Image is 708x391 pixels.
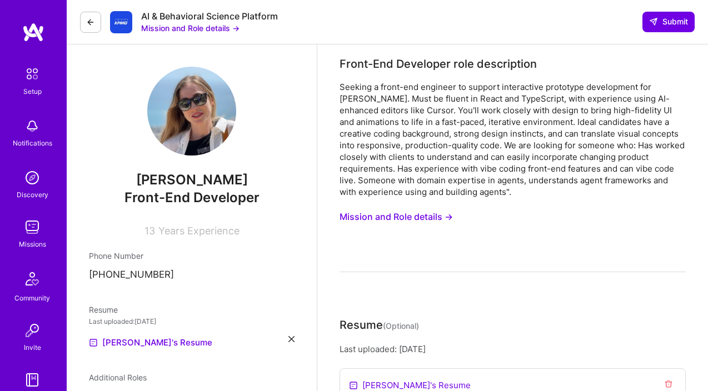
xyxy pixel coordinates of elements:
[21,62,44,86] img: setup
[89,338,98,347] img: Resume
[362,379,471,391] a: [PERSON_NAME]'s Resume
[21,216,43,238] img: teamwork
[89,336,212,349] a: [PERSON_NAME]'s Resume
[89,305,118,314] span: Resume
[141,11,278,22] div: AI & Behavioral Science Platform
[89,172,295,188] span: [PERSON_NAME]
[340,81,686,198] div: Seeking a front-end engineer to support interactive prototype development for [PERSON_NAME]. Must...
[21,369,43,391] img: guide book
[144,225,155,237] span: 13
[24,342,41,353] div: Invite
[649,17,658,26] i: icon SendLight
[89,251,143,260] span: Phone Number
[23,86,42,97] div: Setup
[89,315,295,327] div: Last uploaded: [DATE]
[21,167,43,189] img: discovery
[124,189,260,205] span: Front-End Developer
[21,319,43,342] img: Invite
[147,67,236,156] img: User Avatar
[13,137,52,149] div: Notifications
[649,16,688,27] span: Submit
[340,317,419,334] div: Resume
[340,56,537,72] div: Front-End Developer role description
[340,343,686,355] div: Last uploaded: [DATE]
[19,265,46,292] img: Community
[86,18,95,27] i: icon LeftArrowDark
[14,292,50,304] div: Community
[22,22,44,42] img: logo
[89,268,295,282] p: [PHONE_NUMBER]
[89,373,147,382] span: Additional Roles
[340,207,453,227] button: Mission and Role details →
[288,336,295,342] i: icon Close
[383,321,419,330] span: (Optional)
[158,225,240,237] span: Years Experience
[642,12,695,32] button: Submit
[110,11,132,33] img: Company Logo
[21,115,43,137] img: bell
[19,238,46,250] div: Missions
[349,381,358,390] img: Resume
[141,22,240,34] button: Mission and Role details →
[17,189,48,200] div: Discovery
